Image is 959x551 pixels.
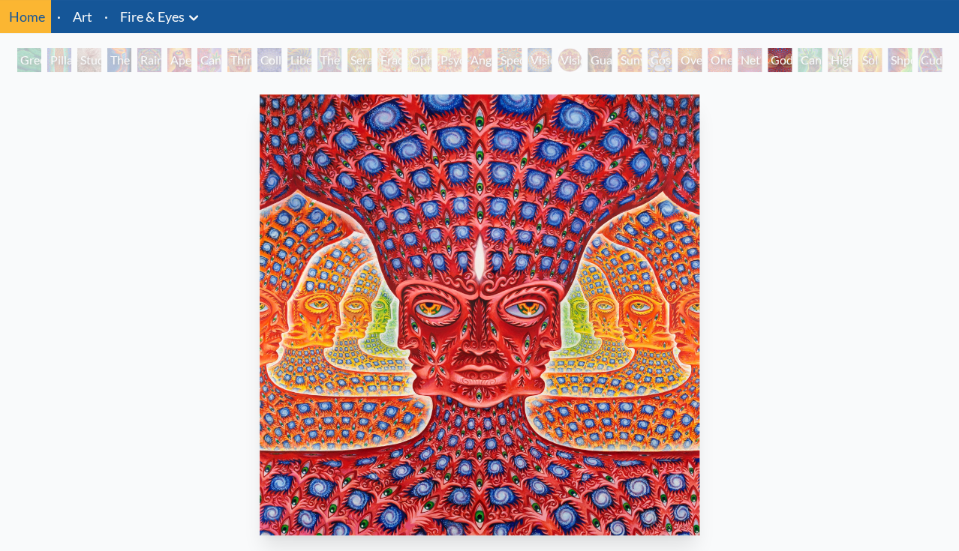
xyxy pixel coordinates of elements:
[257,48,281,72] div: Collective Vision
[287,48,311,72] div: Liberation Through Seeing
[347,48,371,72] div: Seraphic Transport Docking on the Third Eye
[588,48,612,72] div: Guardian of Infinite Vision
[9,8,45,25] a: Home
[858,48,882,72] div: Sol Invictus
[678,48,702,72] div: Oversoul
[558,48,582,72] div: Vision [PERSON_NAME]
[738,48,762,72] div: Net of Being
[197,48,221,72] div: Cannabis Sutra
[167,48,191,72] div: Aperture
[528,48,552,72] div: Vision Crystal
[17,48,41,72] div: Green Hand
[317,48,341,72] div: The Seer
[407,48,431,72] div: Ophanic Eyelash
[798,48,822,72] div: Cannafist
[120,6,185,27] a: Fire & Eyes
[107,48,131,72] div: The Torch
[768,48,792,72] div: Godself
[918,48,942,72] div: Cuddle
[708,48,732,72] div: One
[260,94,699,535] img: Godself-2012-Alex-Grey-watermarked.jpeg
[467,48,492,72] div: Angel Skin
[648,48,672,72] div: Cosmic Elf
[437,48,461,72] div: Psychomicrograph of a Fractal Paisley Cherub Feather Tip
[498,48,522,72] div: Spectral Lotus
[618,48,642,72] div: Sunyata
[888,48,912,72] div: Shpongled
[77,48,101,72] div: Study for the Great Turn
[377,48,401,72] div: Fractal Eyes
[227,48,251,72] div: Third Eye Tears of Joy
[73,6,92,27] a: Art
[828,48,852,72] div: Higher Vision
[137,48,161,72] div: Rainbow Eye Ripple
[47,48,71,72] div: Pillar of Awareness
